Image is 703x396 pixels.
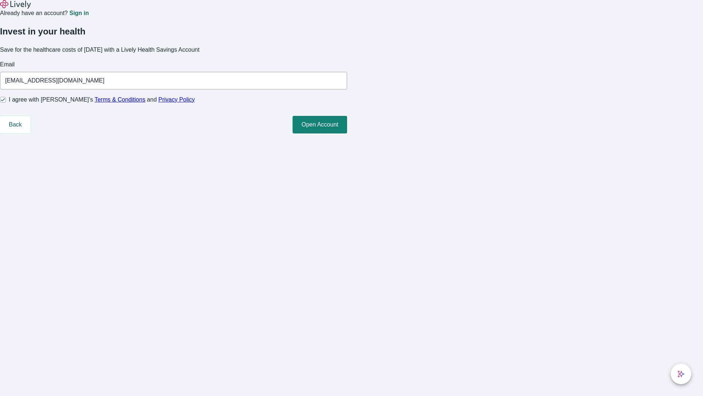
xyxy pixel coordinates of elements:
a: Privacy Policy [159,96,195,103]
span: I agree with [PERSON_NAME]’s and [9,95,195,104]
button: chat [671,364,691,384]
svg: Lively AI Assistant [677,370,685,378]
a: Sign in [69,10,89,16]
a: Terms & Conditions [94,96,145,103]
button: Open Account [293,116,347,133]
